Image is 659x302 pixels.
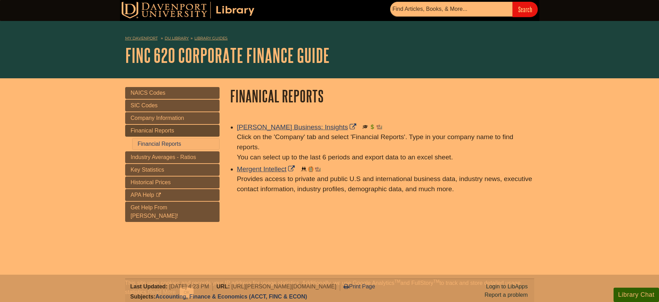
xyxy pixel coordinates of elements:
[390,2,513,16] input: Find Articles, Books, & More...
[125,202,220,222] a: Get Help From [PERSON_NAME]!
[237,174,534,194] p: Provides access to private and public U.S and international business data, industry news, executi...
[394,279,400,284] sup: TM
[180,287,193,298] button: Close
[125,87,220,222] div: Guide Page Menu
[513,2,538,17] input: Search
[125,177,220,188] a: Historical Prices
[125,100,220,112] a: SIC Codes
[125,35,158,41] a: My Davenport
[131,192,154,198] span: APA Help
[125,151,220,163] a: Industry Averages - Ratios
[125,189,220,201] a: APA Help
[148,289,176,295] a: Read More
[125,34,534,45] nav: breadcrumb
[390,2,538,17] form: Searches DU Library's articles, books, and more
[165,36,189,41] a: DU Library
[125,164,220,176] a: Key Statistics
[237,165,297,173] a: Link opens in new window
[125,44,330,66] a: FINC 620 Corporate Finance Guide
[230,87,534,105] h1: Finanical Reports
[131,115,184,121] span: Company Information
[301,166,307,172] img: Demographics
[131,154,196,160] span: Industry Averages - Ratios
[125,87,220,99] a: NAICS Codes
[156,193,162,197] i: This link opens in a new window
[122,2,255,19] img: DU Library
[131,204,178,219] span: Get Help From [PERSON_NAME]!
[131,179,171,185] span: Historical Prices
[237,123,358,131] a: Link opens in new window
[363,124,368,130] img: Scholarly or Peer Reviewed
[131,90,166,96] span: NAICS Codes
[131,128,174,134] span: Finanical Reports
[308,166,314,172] img: Company Information
[125,125,220,137] a: Finanical Reports
[125,112,220,124] a: Company Information
[131,167,164,173] span: Key Statistics
[125,279,534,298] div: This site uses cookies and records your IP address for usage statistics. Additionally, we use Goo...
[315,166,321,172] img: Industry Report
[131,102,158,108] span: SIC Codes
[614,288,659,302] button: Library Chat
[194,36,228,41] a: Library Guides
[237,132,534,162] div: Click on the 'Company' tab and select 'Financial Reports'. Type in your company name to find repo...
[377,124,382,130] img: Industry Report
[370,124,375,130] img: Financial Report
[138,141,181,147] a: Financial Reports
[434,279,439,284] sup: TM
